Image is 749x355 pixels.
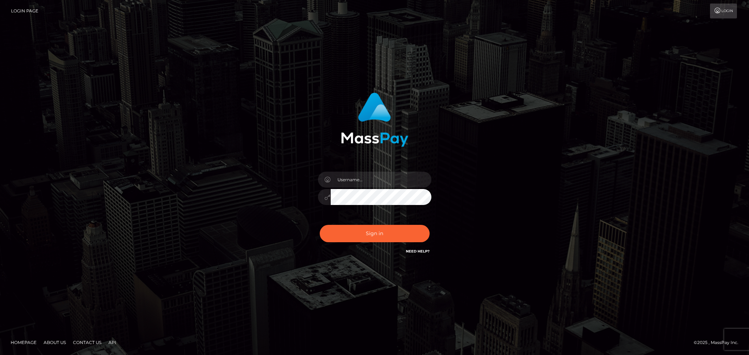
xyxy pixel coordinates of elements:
img: MassPay Login [341,93,408,147]
input: Username... [331,172,431,188]
a: Login [710,4,737,18]
a: Contact Us [70,337,104,348]
a: Login Page [11,4,38,18]
div: © 2025 , MassPay Inc. [694,339,744,346]
a: API [106,337,119,348]
a: Need Help? [406,249,430,254]
a: About Us [41,337,69,348]
a: Homepage [8,337,39,348]
button: Sign in [320,225,430,242]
